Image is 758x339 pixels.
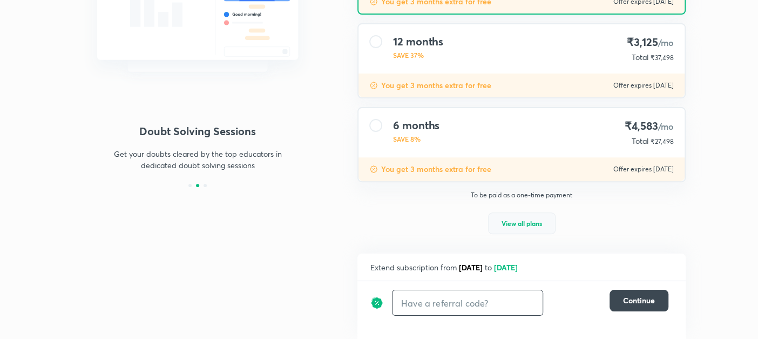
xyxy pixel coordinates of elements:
[613,165,674,174] p: Offer expires [DATE]
[625,119,674,134] h4: ₹4,583
[393,35,443,48] h4: 12 months
[610,290,668,311] button: Continue
[393,50,443,60] p: SAVE 37%
[369,81,378,90] img: discount
[658,37,674,48] span: /mo
[613,81,674,90] p: Offer expires [DATE]
[651,54,674,62] span: ₹37,498
[627,35,674,50] h4: ₹3,125
[658,121,674,132] span: /mo
[488,212,556,234] button: View all plans
[370,262,520,272] span: Extend subscription from to
[381,80,491,91] p: You get 3 months extra for free
[623,295,655,306] span: Continue
[459,262,483,272] span: [DATE]
[381,164,491,175] p: You get 3 months extra for free
[632,52,648,63] p: Total
[651,137,674,145] span: ₹27,498
[392,290,543,316] input: Have a referral code?
[104,148,292,171] p: Get your doubts cleared by the top educators in dedicated doubt solving sessions
[349,191,694,200] p: To be paid as a one-time payment
[494,262,518,272] span: [DATE]
[370,290,383,316] img: discount
[632,136,648,147] p: Total
[393,119,439,132] h4: 6 months
[72,123,323,139] h4: Doubt Solving Sessions
[393,134,439,144] p: SAVE 8%
[369,165,378,174] img: discount
[502,218,542,229] span: View all plans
